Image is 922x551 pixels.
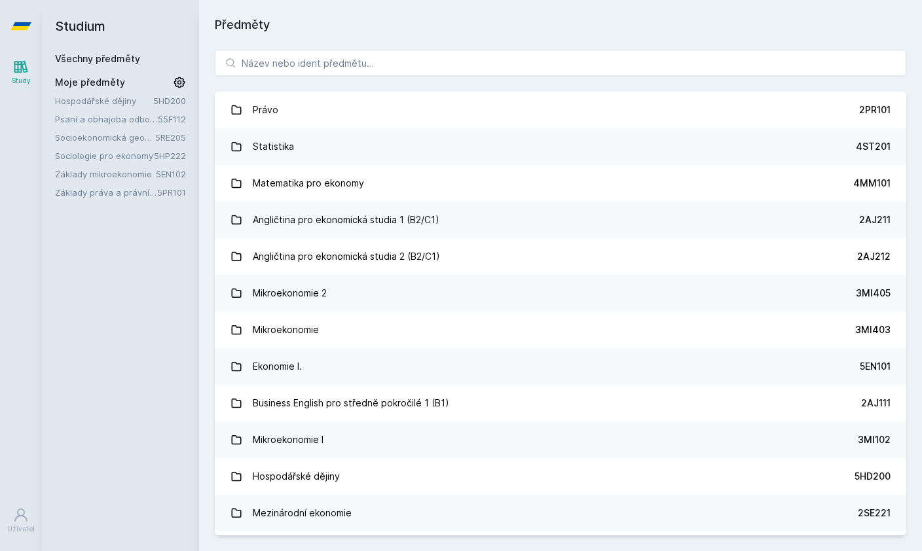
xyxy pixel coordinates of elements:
div: 5EN101 [860,360,891,373]
div: 4MM101 [853,177,891,190]
a: Mezinárodní ekonomie 2SE221 [215,495,906,531]
a: Statistika 4ST201 [215,128,906,165]
a: Základy práva a právní nauky [55,186,157,199]
div: 2SE221 [858,507,891,520]
div: Hospodářské dějiny [253,463,340,489]
div: 2AJ111 [861,397,891,410]
a: Právo 2PR101 [215,92,906,128]
span: Moje předměty [55,76,125,89]
a: 5EN102 [156,169,186,179]
div: Právo [253,97,278,123]
a: 5PR101 [157,187,186,198]
a: Hospodářské dějiny 5HD200 [215,458,906,495]
h1: Předměty [215,16,906,34]
div: Mikroekonomie I [253,427,323,453]
input: Název nebo ident předmětu… [215,50,906,76]
div: 5HD200 [855,470,891,483]
div: 2AJ212 [857,250,891,263]
a: Mikroekonomie 2 3MI405 [215,275,906,311]
div: Angličtina pro ekonomická studia 2 (B2/C1) [253,243,440,270]
div: Business English pro středně pokročilé 1 (B1) [253,390,449,416]
a: 5RE205 [155,132,186,143]
div: Study [12,76,31,86]
a: 5HD200 [153,96,186,106]
a: Angličtina pro ekonomická studia 1 (B2/C1) 2AJ211 [215,202,906,238]
a: Všechny předměty [55,53,140,64]
a: Hospodářské dějiny [55,94,153,107]
div: 3MI405 [856,287,891,300]
div: Angličtina pro ekonomická studia 1 (B2/C1) [253,207,439,233]
a: Mikroekonomie 3MI403 [215,311,906,348]
div: Ekonomie I. [253,353,302,380]
div: Uživatel [7,524,35,534]
a: Angličtina pro ekonomická studia 2 (B2/C1) 2AJ212 [215,238,906,275]
a: Matematika pro ekonomy 4MM101 [215,165,906,202]
div: Mikroekonomie 2 [253,280,327,306]
a: Základy mikroekonomie [55,168,156,181]
a: Study [3,52,39,92]
a: 55F112 [158,114,186,124]
div: Matematika pro ekonomy [253,170,364,196]
a: Psaní a obhajoba odborné práce [55,113,158,126]
div: 4ST201 [856,140,891,153]
a: Uživatel [3,501,39,541]
a: 5HP222 [154,151,186,161]
a: Ekonomie I. 5EN101 [215,348,906,385]
a: Socioekonomická geografie [55,131,155,144]
div: 3MI403 [855,323,891,336]
div: Mikroekonomie [253,317,319,343]
a: Sociologie pro ekonomy [55,149,154,162]
div: 3MI102 [858,433,891,446]
div: Statistika [253,133,294,160]
div: 2PR101 [859,103,891,116]
div: 2AJ211 [859,213,891,226]
div: Mezinárodní ekonomie [253,500,352,526]
a: Mikroekonomie I 3MI102 [215,421,906,458]
a: Business English pro středně pokročilé 1 (B1) 2AJ111 [215,385,906,421]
